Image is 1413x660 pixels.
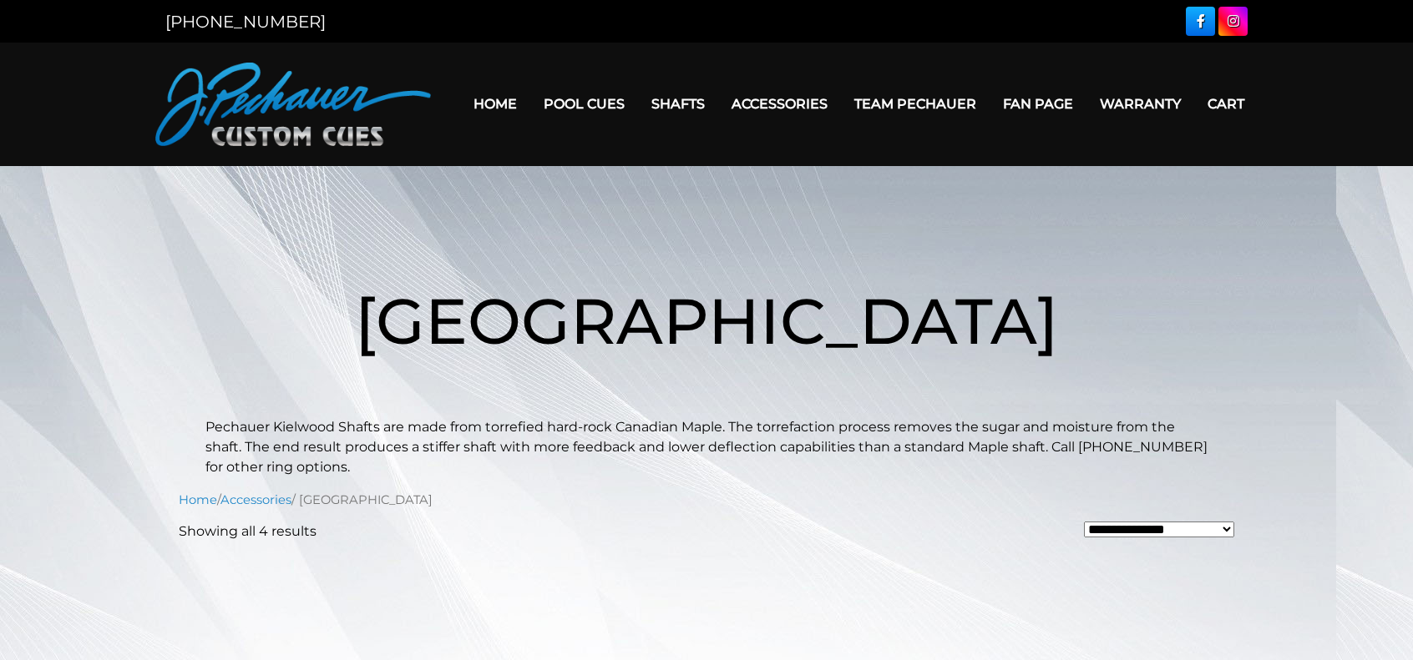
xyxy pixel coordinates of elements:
a: Accessories [220,492,291,507]
p: Pechauer Kielwood Shafts are made from torrefied hard-rock Canadian Maple. The torrefaction proce... [205,417,1208,477]
span: [GEOGRAPHIC_DATA] [355,282,1058,360]
a: Warranty [1086,83,1194,125]
a: Shafts [638,83,718,125]
a: Pool Cues [530,83,638,125]
img: Pechauer Custom Cues [155,63,431,146]
a: Fan Page [990,83,1086,125]
nav: Breadcrumb [179,491,1234,509]
select: Shop order [1084,521,1234,537]
p: Showing all 4 results [179,521,317,542]
a: Cart [1194,83,1258,125]
a: [PHONE_NUMBER] [165,12,326,32]
a: Home [460,83,530,125]
a: Accessories [718,83,841,125]
a: Home [179,492,217,507]
a: Team Pechauer [841,83,990,125]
